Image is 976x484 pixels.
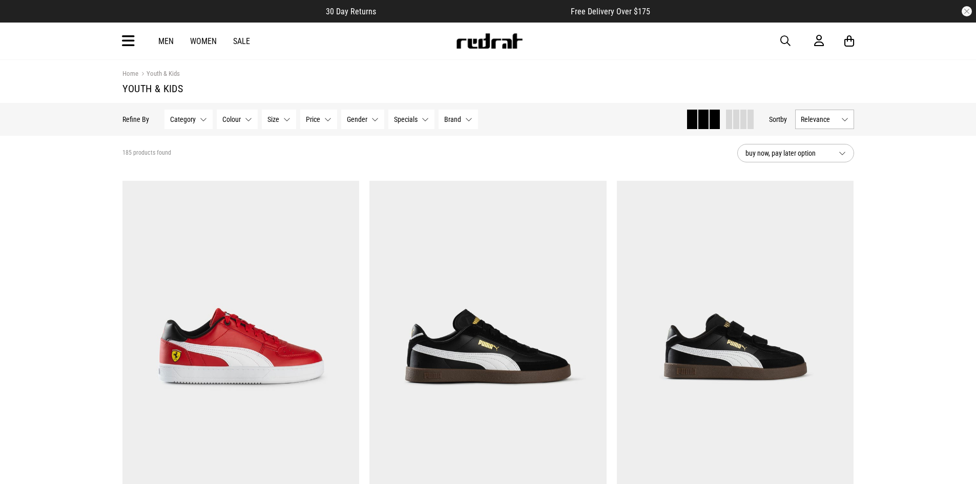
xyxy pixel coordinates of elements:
button: Colour [217,110,258,129]
span: buy now, pay later option [745,147,830,159]
span: 185 products found [122,149,171,157]
span: Price [306,115,320,123]
button: Relevance [795,110,854,129]
button: Specials [388,110,434,129]
iframe: Customer reviews powered by Trustpilot [397,6,550,16]
button: Category [164,110,213,129]
span: Size [267,115,279,123]
button: Sortby [769,113,787,125]
span: Category [170,115,196,123]
span: Gender [347,115,367,123]
a: Men [158,36,174,46]
button: Price [300,110,337,129]
p: Refine By [122,115,149,123]
span: Free Delivery Over $175 [571,7,650,16]
span: by [780,115,787,123]
button: buy now, pay later option [737,144,854,162]
button: Brand [439,110,478,129]
a: Youth & Kids [138,70,180,79]
span: Colour [222,115,241,123]
button: Gender [341,110,384,129]
a: Women [190,36,217,46]
img: Redrat logo [455,33,523,49]
a: Sale [233,36,250,46]
span: Relevance [801,115,837,123]
h1: Youth & Kids [122,82,854,95]
span: 30 Day Returns [326,7,376,16]
span: Specials [394,115,418,123]
span: Brand [444,115,461,123]
button: Size [262,110,296,129]
a: Home [122,70,138,77]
